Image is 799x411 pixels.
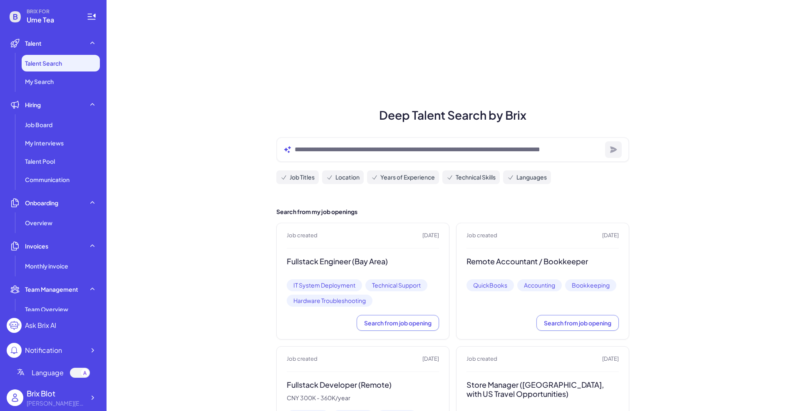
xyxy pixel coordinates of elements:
h3: Fullstack Engineer (Bay Area) [287,257,439,266]
span: BRIX FOR [27,8,77,15]
span: Search from job opening [364,319,432,327]
div: Ask Brix AI [25,320,56,330]
img: user_logo.png [7,389,23,406]
span: Search from job opening [544,319,611,327]
span: Job Board [25,121,52,129]
span: Job created [466,355,497,363]
span: IT System Deployment [287,279,362,291]
h3: Remote Accountant / Bookkeeper [466,257,619,266]
span: Years of Experience [380,173,435,182]
button: Search from job opening [536,315,619,331]
span: Technical Support [365,279,427,291]
span: Hiring [25,101,41,109]
h3: Fullstack Developer (Remote) [287,380,439,390]
span: [DATE] [422,355,439,363]
span: Technical Skills [456,173,496,182]
span: Bookkeeping [565,279,616,291]
h2: Search from my job openings [276,207,629,216]
span: [DATE] [602,231,619,240]
span: Talent [25,39,42,47]
span: Team Overview [25,305,68,313]
div: Brix Blot [27,388,85,399]
span: Job created [287,231,318,240]
span: Hardware Troubleshooting [287,295,372,307]
span: Invoices [25,242,48,250]
span: Team Management [25,285,78,293]
span: Ume Tea [27,15,77,25]
h3: Store Manager ([GEOGRAPHIC_DATA], with US Travel Opportunities) [466,380,619,399]
span: My Interviews [25,139,64,147]
span: Job Titles [290,173,315,182]
h1: Deep Talent Search by Brix [266,106,639,124]
span: Languages [516,173,547,182]
span: Communication [25,175,69,184]
span: Overview [25,219,52,227]
span: [DATE] [602,355,619,363]
span: Monthly invoice [25,262,68,270]
span: Talent Search [25,59,62,67]
p: CNY 300K - 360K/year [287,394,439,402]
span: My Search [25,77,54,86]
span: Job created [287,355,318,363]
span: Location [335,173,360,182]
button: Search from job opening [357,315,439,331]
div: Notification [25,345,62,355]
span: Onboarding [25,199,58,207]
span: QuickBooks [466,279,514,291]
span: Accounting [517,279,562,291]
div: blake@joinbrix.com [27,399,85,408]
span: Job created [466,231,497,240]
span: [DATE] [422,231,439,240]
span: Talent Pool [25,157,55,165]
span: Language [32,368,64,378]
